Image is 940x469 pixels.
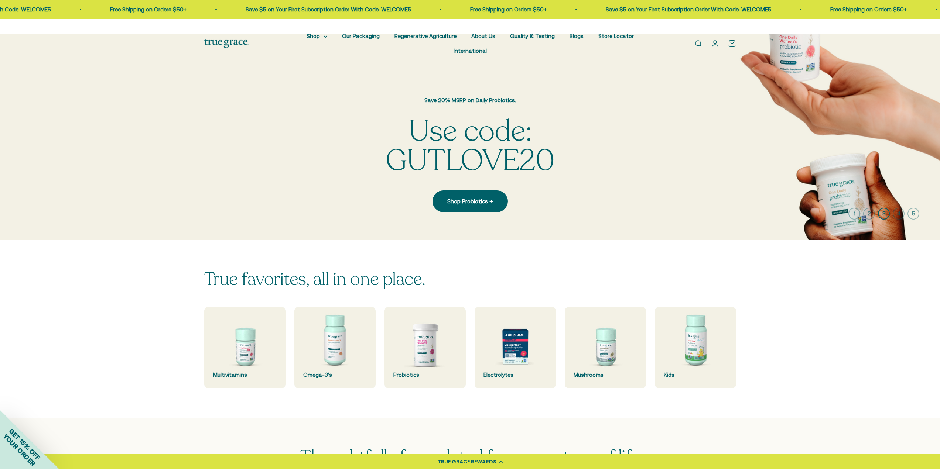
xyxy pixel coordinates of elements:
[483,370,547,379] div: Electrolytes
[1,432,37,468] span: YOUR ORDER
[510,33,555,39] a: Quality & Testing
[110,6,187,13] a: Free Shipping on Orders $50+
[300,445,639,469] span: Thoughtfully formulated for every stage of life
[848,208,860,220] button: 1
[342,33,380,39] a: Our Packaging
[386,111,554,181] split-lines: Use code: GUTLOVE20
[454,48,487,54] a: International
[470,6,547,13] a: Free Shipping on Orders $50+
[246,5,411,14] p: Save $5 on Your First Subscription Order With Code: WELCOME5
[348,96,592,105] p: Save 20% MSRP on Daily Probiotics.
[433,190,508,212] a: Shop Probiotics →
[475,307,556,388] a: Electrolytes
[863,208,875,220] button: 2
[394,33,457,39] a: Regenerative Agriculture
[213,370,277,379] div: Multivitamins
[570,33,584,39] a: Blogs
[830,6,907,13] a: Free Shipping on Orders $50+
[893,208,905,220] button: 4
[878,208,890,220] button: 3
[664,370,727,379] div: Kids
[598,33,634,39] a: Store Locator
[7,427,42,461] span: GET 15% OFF
[574,370,637,379] div: Mushrooms
[606,5,771,14] p: Save $5 on Your First Subscription Order With Code: WELCOME5
[907,208,919,220] button: 5
[294,307,376,388] a: Omega-3's
[307,32,327,41] summary: Shop
[384,307,466,388] a: Probiotics
[471,33,495,39] a: About Us
[655,307,736,388] a: Kids
[438,458,496,466] div: TRUE GRACE REWARDS
[303,370,367,379] div: Omega-3's
[565,307,646,388] a: Mushrooms
[204,267,425,291] split-lines: True favorites, all in one place.
[204,307,286,388] a: Multivitamins
[393,370,457,379] div: Probiotics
